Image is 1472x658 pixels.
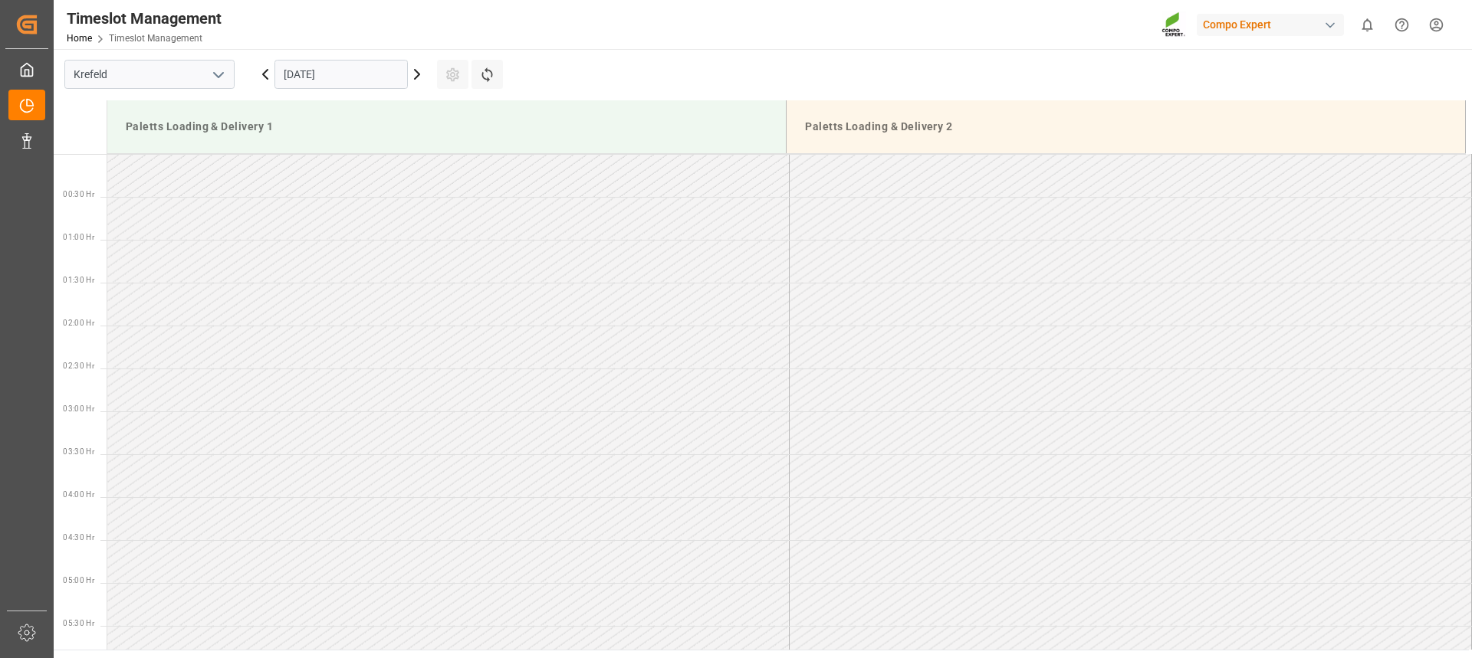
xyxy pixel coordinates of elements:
[120,113,774,141] div: Paletts Loading & Delivery 1
[63,319,94,327] span: 02:00 Hr
[799,113,1453,141] div: Paletts Loading & Delivery 2
[63,233,94,241] span: 01:00 Hr
[63,362,94,370] span: 02:30 Hr
[1385,8,1419,42] button: Help Center
[64,60,235,89] input: Type to search/select
[63,619,94,627] span: 05:30 Hr
[63,447,94,456] span: 03:30 Hr
[63,576,94,584] span: 05:00 Hr
[63,490,94,499] span: 04:00 Hr
[1350,8,1385,42] button: show 0 new notifications
[63,276,94,284] span: 01:30 Hr
[63,190,94,198] span: 00:30 Hr
[63,404,94,413] span: 03:00 Hr
[63,533,94,542] span: 04:30 Hr
[274,60,408,89] input: DD.MM.YYYY
[1161,11,1186,38] img: Screenshot%202023-09-29%20at%2010.02.21.png_1712312052.png
[67,7,222,30] div: Timeslot Management
[206,63,229,87] button: open menu
[67,33,92,44] a: Home
[1197,14,1344,36] div: Compo Expert
[1197,10,1350,39] button: Compo Expert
